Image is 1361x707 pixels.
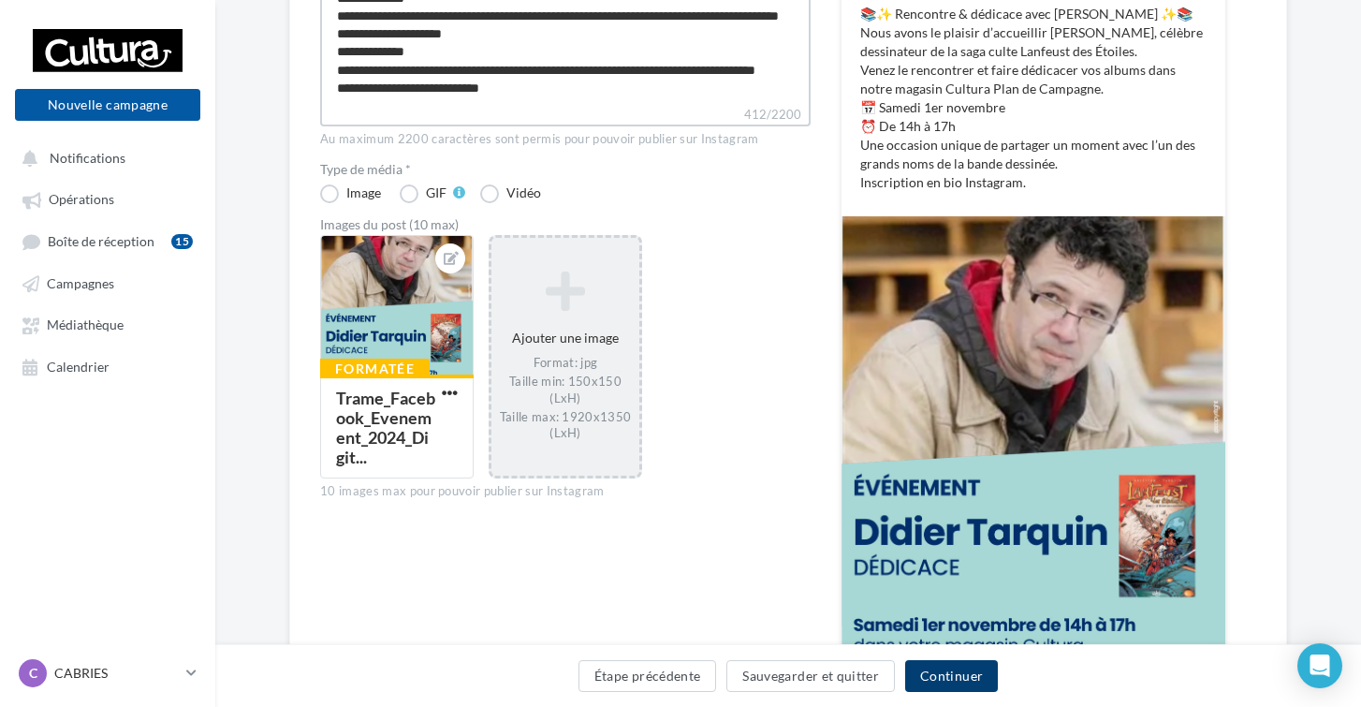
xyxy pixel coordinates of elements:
span: Opérations [49,192,114,208]
a: Opérations [11,182,204,215]
label: Type de média * [320,163,811,176]
label: 412/2200 [320,105,811,126]
span: Médiathèque [47,317,124,333]
a: Campagnes [11,266,204,300]
span: Campagnes [47,275,114,291]
a: Calendrier [11,349,204,383]
span: Notifications [50,150,125,166]
button: Étape précédente [578,660,717,692]
span: Calendrier [47,359,110,375]
button: Continuer [905,660,998,692]
div: Formatée [320,359,430,379]
div: Open Intercom Messenger [1297,643,1342,688]
span: C [29,664,37,683]
p: 📚✨ Rencontre & dédicace avec [PERSON_NAME] ✨📚 Nous avons le plaisir d’accueillir [PERSON_NAME], c... [860,5,1207,192]
span: Boîte de réception [48,233,154,249]
a: Boîte de réception15 [11,224,204,258]
button: Notifications [11,140,197,174]
div: 15 [171,234,193,249]
a: C CABRIES [15,655,200,691]
div: Vidéo [506,186,541,199]
div: Image [346,186,381,199]
button: Nouvelle campagne [15,89,200,121]
div: Images du post (10 max) [320,218,811,231]
div: 10 images max pour pouvoir publier sur Instagram [320,483,811,500]
a: Médiathèque [11,307,204,341]
div: Trame_Facebook_Evenement_2024_Digit... [336,388,435,467]
div: Au maximum 2200 caractères sont permis pour pouvoir publier sur Instagram [320,131,811,148]
div: GIF [426,186,446,199]
p: CABRIES [54,664,179,683]
button: Sauvegarder et quitter [726,660,895,692]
